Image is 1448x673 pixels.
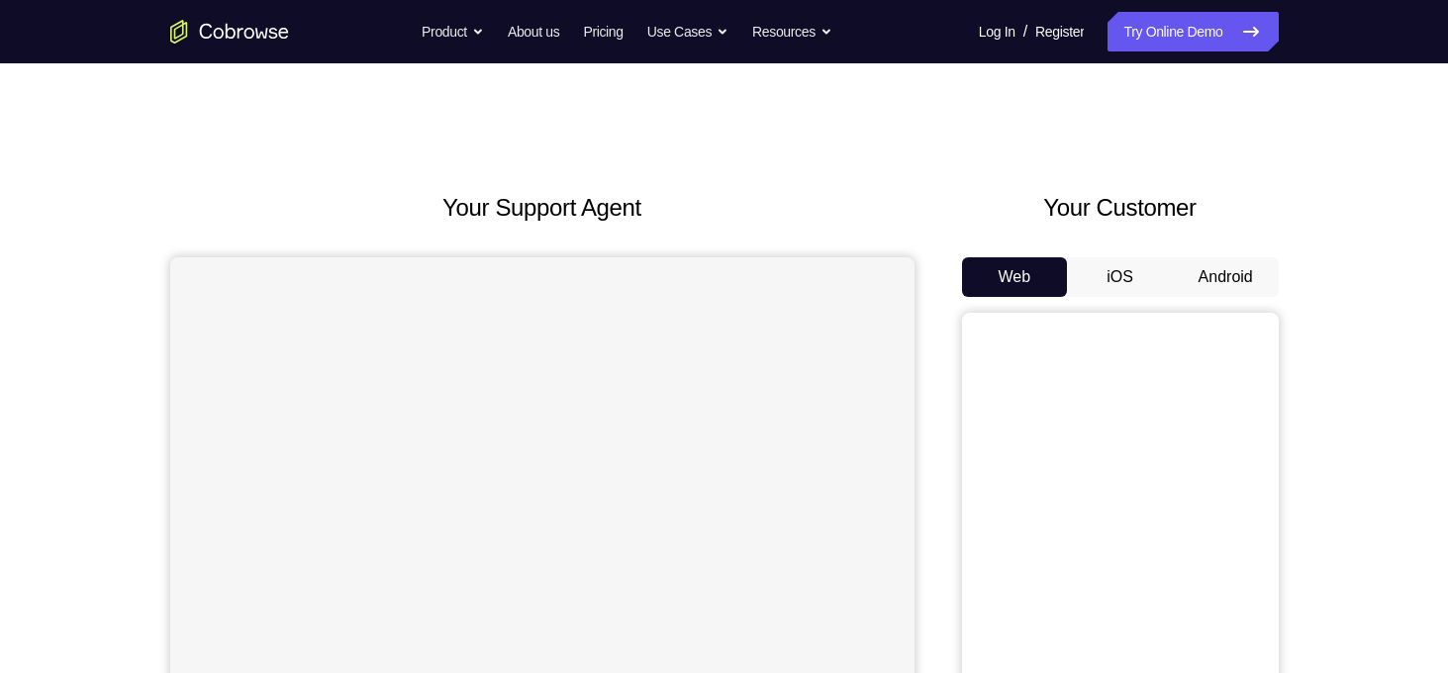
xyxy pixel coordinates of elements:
[1108,12,1278,51] a: Try Online Demo
[962,190,1279,226] h2: Your Customer
[422,12,484,51] button: Product
[170,20,289,44] a: Go to the home page
[979,12,1015,51] a: Log In
[1035,12,1084,51] a: Register
[1173,257,1279,297] button: Android
[1023,20,1027,44] span: /
[752,12,832,51] button: Resources
[1067,257,1173,297] button: iOS
[647,12,728,51] button: Use Cases
[508,12,559,51] a: About us
[583,12,623,51] a: Pricing
[962,257,1068,297] button: Web
[170,190,915,226] h2: Your Support Agent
